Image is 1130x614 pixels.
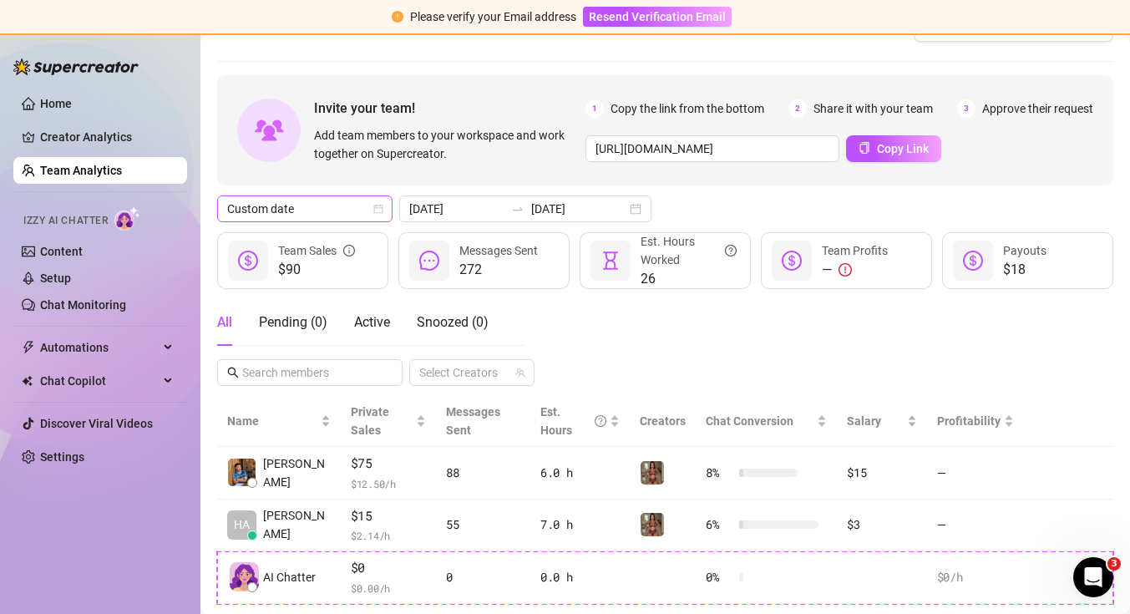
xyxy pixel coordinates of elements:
span: info-circle [343,241,355,260]
div: All [217,312,232,332]
span: $0 [351,558,426,578]
th: Name [217,396,341,447]
span: to [511,202,524,216]
input: End date [531,200,626,218]
img: Greek [641,461,664,485]
span: question-circle [725,232,737,269]
span: $ 0.00 /h [351,580,426,596]
th: Creators [630,396,696,447]
span: swap-right [511,202,524,216]
span: Custom date [227,196,383,221]
span: 8 % [706,464,732,482]
div: Please verify your Email address [410,8,576,26]
a: Content [40,245,83,258]
div: Est. Hours [540,403,607,439]
button: Resend Verification Email [583,7,732,27]
div: — [822,260,888,280]
span: Salary [847,414,881,428]
span: $18 [1003,260,1046,280]
span: $ 12.50 /h [351,475,426,492]
span: Chat Conversion [706,414,793,428]
span: Share it with your team [813,99,933,118]
span: Private Sales [351,405,389,437]
div: $15 [847,464,916,482]
img: Greek [641,513,664,536]
div: $0 /h [937,568,1014,586]
div: 55 [446,515,520,534]
span: copy [859,142,870,154]
div: 88 [446,464,520,482]
span: 272 [459,260,538,280]
span: Messages Sent [446,405,500,437]
a: Setup [40,271,71,285]
td: — [927,500,1024,552]
span: [PERSON_NAME] [263,506,331,543]
span: AI Chatter [263,568,316,586]
span: search [227,367,239,378]
div: $3 [847,515,916,534]
span: [PERSON_NAME] [263,454,331,491]
div: Est. Hours Worked [641,232,737,269]
img: logo-BBDzfeDw.svg [13,58,139,75]
span: Resend Verification Email [589,10,726,23]
div: Pending ( 0 ) [259,312,327,332]
span: Automations [40,334,159,361]
span: 0 % [706,568,732,586]
span: thunderbolt [22,341,35,354]
img: AI Chatter [114,206,140,231]
td: — [927,447,1024,500]
input: Search members [242,363,379,382]
input: Start date [409,200,504,218]
a: Settings [40,450,84,464]
span: HA [234,515,250,534]
span: Profitability [937,414,1001,428]
a: Chat Monitoring [40,298,126,312]
span: Active [354,314,390,330]
button: Copy Link [846,135,941,162]
span: hourglass [600,251,621,271]
span: question-circle [595,403,606,439]
span: Copy Link [877,142,929,155]
span: Invite your team! [314,98,585,119]
img: Chat Copilot [22,375,33,387]
span: Chat Copilot [40,368,159,394]
span: team [515,368,525,378]
span: message [419,251,439,271]
img: Chester Tagayun… [228,459,256,486]
span: Copy the link from the bottom [611,99,764,118]
a: Home [40,97,72,110]
span: $ 2.14 /h [351,527,426,544]
span: Add team members to your workspace and work together on Supercreator. [314,126,579,163]
span: 3 [1107,557,1121,571]
span: 1 [585,99,604,118]
span: exclamation-circle [839,263,852,277]
span: $15 [351,506,426,526]
span: Snoozed ( 0 ) [417,314,489,330]
div: 7.0 h [540,515,621,534]
span: Payouts [1003,244,1046,257]
div: 6.0 h [540,464,621,482]
div: 0 [446,568,520,586]
span: Team Profits [822,244,888,257]
span: dollar-circle [963,251,983,271]
a: Discover Viral Videos [40,417,153,430]
span: calendar [373,204,383,214]
span: 6 % [706,515,732,534]
img: izzy-ai-chatter-avatar-DDCN_rTZ.svg [230,562,259,591]
span: Name [227,412,317,430]
a: Team Analytics [40,164,122,177]
div: Team Sales [278,241,355,260]
span: 2 [788,99,807,118]
span: $90 [278,260,355,280]
span: exclamation-circle [392,11,403,23]
div: 0.0 h [540,568,621,586]
span: $75 [351,454,426,474]
iframe: Intercom live chat [1073,557,1113,597]
span: 3 [957,99,975,118]
span: dollar-circle [238,251,258,271]
span: Izzy AI Chatter [23,213,108,229]
span: dollar-circle [782,251,802,271]
a: Creator Analytics [40,124,174,150]
span: Messages Sent [459,244,538,257]
span: Approve their request [982,99,1093,118]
